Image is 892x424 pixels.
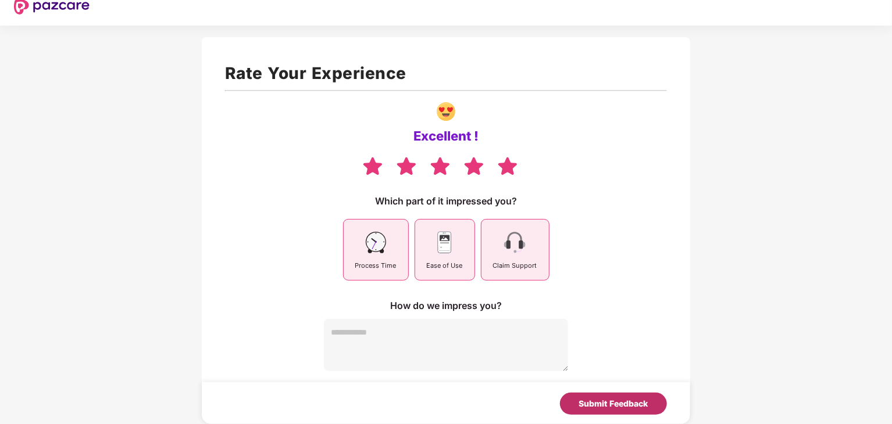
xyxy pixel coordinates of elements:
img: svg+xml;base64,PHN2ZyB4bWxucz0iaHR0cDovL3d3dy53My5vcmcvMjAwMC9zdmciIHdpZHRoPSIzOCIgaGVpZ2h0PSIzNS... [429,156,451,176]
h1: Rate Your Experience [225,60,667,86]
img: svg+xml;base64,PHN2ZyBpZD0iR3JvdXBfNDI1NDUiIGRhdGEtbmFtZT0iR3JvdXAgNDI1NDUiIHhtbG5zPSJodHRwOi8vd3... [437,102,455,121]
img: svg+xml;base64,PHN2ZyB4bWxucz0iaHR0cDovL3d3dy53My5vcmcvMjAwMC9zdmciIHdpZHRoPSIzOCIgaGVpZ2h0PSIzNS... [362,156,384,176]
div: Excellent ! [413,128,479,144]
div: Ease of Use [427,260,463,271]
img: svg+xml;base64,PHN2ZyB4bWxucz0iaHR0cDovL3d3dy53My5vcmcvMjAwMC9zdmciIHdpZHRoPSI0NSIgaGVpZ2h0PSI0NS... [502,229,528,256]
div: Process Time [355,260,397,271]
div: Submit Feedback [579,397,648,410]
img: svg+xml;base64,PHN2ZyB4bWxucz0iaHR0cDovL3d3dy53My5vcmcvMjAwMC9zdmciIHdpZHRoPSI0NSIgaGVpZ2h0PSI0NS... [363,229,389,256]
img: svg+xml;base64,PHN2ZyB4bWxucz0iaHR0cDovL3d3dy53My5vcmcvMjAwMC9zdmciIHdpZHRoPSIzOCIgaGVpZ2h0PSIzNS... [497,156,519,176]
div: Claim Support [493,260,537,271]
img: svg+xml;base64,PHN2ZyB4bWxucz0iaHR0cDovL3d3dy53My5vcmcvMjAwMC9zdmciIHdpZHRoPSIzOCIgaGVpZ2h0PSIzNS... [463,156,485,176]
div: Which part of it impressed you? [375,195,517,207]
div: How do we impress you? [390,299,502,312]
img: svg+xml;base64,PHN2ZyB4bWxucz0iaHR0cDovL3d3dy53My5vcmcvMjAwMC9zdmciIHdpZHRoPSIzOCIgaGVpZ2h0PSIzNS... [395,156,418,176]
img: svg+xml;base64,PHN2ZyB4bWxucz0iaHR0cDovL3d3dy53My5vcmcvMjAwMC9zdmciIHdpZHRoPSI0NSIgaGVpZ2h0PSI0NS... [431,229,458,256]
